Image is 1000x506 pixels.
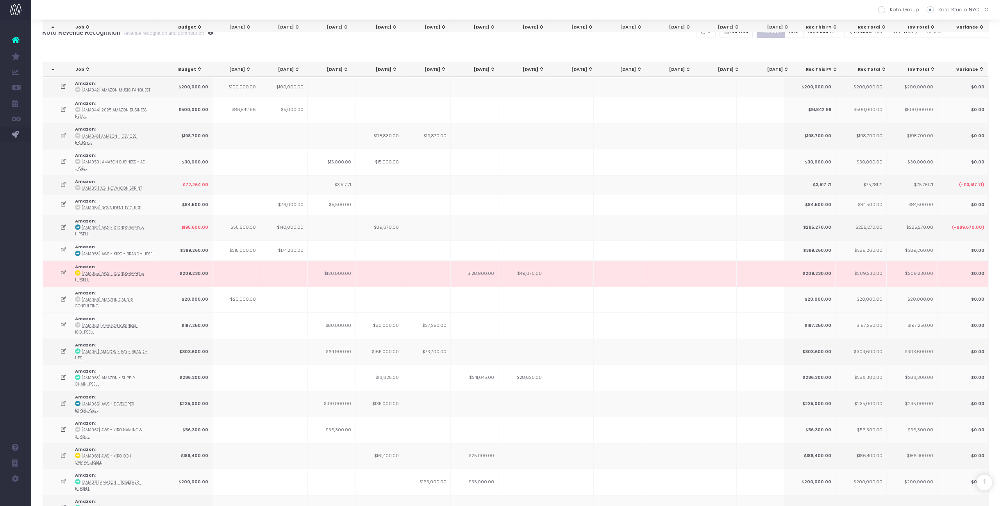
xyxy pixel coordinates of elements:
div: [DATE] [262,66,300,73]
td: $30,000.00 [161,149,212,175]
div: [DATE] [751,66,789,73]
th: Rec Total: activate to sort column ascending [842,62,891,77]
td: $0.00 [937,365,989,391]
td: $200,000.00 [784,77,836,97]
abbr: [AMA063] Amazon - Supply Chain Services - Brand - Upsell [75,375,135,387]
th: Job: activate to sort column ascending [68,62,158,77]
th: Aug 25: activate to sort column ascending [402,62,451,77]
td: $197,250.00 [161,312,212,339]
td: $500,000.00 [161,97,212,123]
td: $198,700.00 [784,123,836,149]
div: [DATE] [214,24,251,31]
th: : activate to sort column descending [43,62,68,77]
td: $186,400.00 [161,443,212,469]
td: $56,300.00 [161,417,212,443]
th: Rec Total: activate to sort column ascending [842,20,891,35]
td: $200,000.00 [836,469,887,495]
td: -$49,670.00 [498,260,546,287]
td: $73,700.00 [403,339,451,365]
td: $0.00 [937,195,989,214]
div: [DATE] [605,24,642,31]
td: $15,000.00 [308,149,355,175]
div: Budget [165,24,202,31]
div: Variance [947,24,984,31]
td: $389,260.00 [784,240,836,260]
div: [DATE] [751,24,789,31]
td: $128,900.00 [451,260,498,287]
td: : [71,97,161,123]
td: $235,000.00 [161,391,212,417]
div: [DATE] [360,24,398,31]
td: $303,600.00 [784,339,836,365]
strong: Amazon [75,264,95,270]
div: [DATE] [214,66,251,73]
td: $178,830.00 [355,123,403,149]
div: Rec Total [849,24,887,31]
div: [DATE] [605,66,642,73]
td: $25,000.00 [451,443,498,469]
td: $0.00 [937,339,989,365]
td: $186,400.00 [887,443,938,469]
abbr: [AMA067] AWS - Kiro Naming & Static Assets - Brand - Upsell [75,427,142,439]
td: $286,300.00 [887,365,938,391]
th: Rec This FY: activate to sort column ascending [793,20,842,35]
td: : [71,469,161,495]
td: $16,625.00 [355,365,403,391]
td: $75,781.71 [887,175,938,195]
td: $500,000.00 [836,97,887,123]
td: : [71,123,161,149]
td: $241,045.00 [451,365,498,391]
div: [DATE] [654,24,691,31]
th: Dec 25: activate to sort column ascending [598,62,646,77]
abbr: [AMA061] Amazon - Pay - Brand - Upsell [75,349,147,361]
td: $79,000.00 [260,195,308,214]
th: Job: activate to sort column ascending [68,20,158,35]
strong: Amazon [75,153,95,158]
td: : [71,175,161,195]
strong: Amazon [75,472,95,478]
div: Rec This FY [800,66,838,73]
td: $20,000.00 [161,287,212,313]
td: : [71,240,161,260]
td: $15,000.00 [355,149,403,175]
td: $84,500.00 [784,195,836,214]
td: $235,000.00 [836,391,887,417]
td: $500,000.00 [887,97,938,123]
strong: Amazon [75,244,95,250]
div: Job [75,66,154,73]
abbr: [AMA044] 2025 Amazon Business Retainer [75,108,146,119]
span: (-$3,517.71) [959,182,984,188]
td: $20,000.00 [887,287,938,313]
td: $197,250.00 [887,312,938,339]
small: Revenue recognition and contribution [120,29,204,36]
td: $0.00 [937,312,989,339]
strong: Amazon [75,179,95,185]
td: $19,870.00 [403,123,451,149]
div: [DATE] [262,24,300,31]
div: Inv Total [898,66,936,73]
th: Budget: activate to sort column ascending [158,20,207,35]
th: Inv Total: activate to sort column ascending [891,20,940,35]
td: $303,600.00 [161,339,212,365]
td: $0.00 [937,391,989,417]
td: $0.00 [937,97,989,123]
td: $56,300.00 [887,417,938,443]
abbr: [AMA053] AWS - Kiro - Brand - Upsell [82,251,157,257]
th: Sep 25: activate to sort column ascending [451,20,500,35]
div: [DATE] [360,66,398,73]
td: $285,270.00 [784,215,836,241]
label: Koto Studio NYC LLC [927,6,988,14]
td: $186,400.00 [784,443,836,469]
td: $89,670.00 [355,215,403,241]
abbr: [AMA055] AWS - Iconography & Illustration Phase 2 - Brand - Upsell [75,271,144,282]
td: $84,500.00 [161,195,212,214]
td: $84,500.00 [836,195,887,214]
td: $198,700.00 [836,123,887,149]
td: $195,600.00 [161,215,212,241]
strong: Amazon [75,316,95,322]
td: $56,300.00 [308,417,355,443]
div: Budget [165,66,202,73]
th: Feb 26: activate to sort column ascending [695,62,744,77]
td: $303,600.00 [836,339,887,365]
div: [DATE] [556,24,593,31]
